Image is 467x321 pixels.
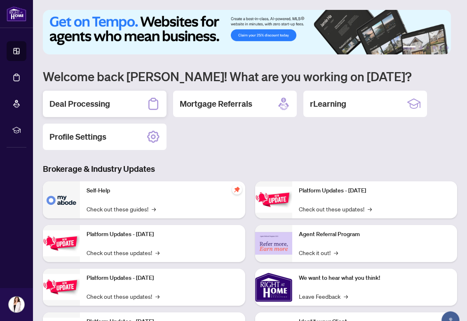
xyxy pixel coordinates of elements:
[439,46,442,49] button: 5
[87,204,156,213] a: Check out these guides!→
[432,46,436,49] button: 4
[299,186,451,195] p: Platform Updates - [DATE]
[255,269,292,306] img: We want to hear what you think!
[299,204,372,213] a: Check out these updates!→
[180,98,252,110] h2: Mortgage Referrals
[43,68,457,84] h1: Welcome back [PERSON_NAME]! What are you working on [DATE]?
[446,46,449,49] button: 6
[334,248,338,257] span: →
[87,186,239,195] p: Self-Help
[43,230,80,256] img: Platform Updates - September 16, 2025
[87,248,160,257] a: Check out these updates!→
[438,292,463,317] button: Open asap
[152,204,156,213] span: →
[9,297,24,312] img: Profile Icon
[403,46,416,49] button: 1
[299,274,451,283] p: We want to hear what you think!
[232,185,242,194] span: pushpin
[299,230,451,239] p: Agent Referral Program
[426,46,429,49] button: 3
[299,248,338,257] a: Check it out!→
[155,292,160,301] span: →
[87,292,160,301] a: Check out these updates!→
[43,181,80,218] img: Self-Help
[344,292,348,301] span: →
[255,187,292,213] img: Platform Updates - June 23, 2025
[419,46,422,49] button: 2
[299,292,348,301] a: Leave Feedback→
[255,232,292,255] img: Agent Referral Program
[49,98,110,110] h2: Deal Processing
[87,230,239,239] p: Platform Updates - [DATE]
[310,98,346,110] h2: rLearning
[87,274,239,283] p: Platform Updates - [DATE]
[43,163,457,175] h3: Brokerage & Industry Updates
[43,10,451,54] img: Slide 0
[43,274,80,300] img: Platform Updates - July 21, 2025
[49,131,106,143] h2: Profile Settings
[368,204,372,213] span: →
[155,248,160,257] span: →
[7,6,26,21] img: logo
